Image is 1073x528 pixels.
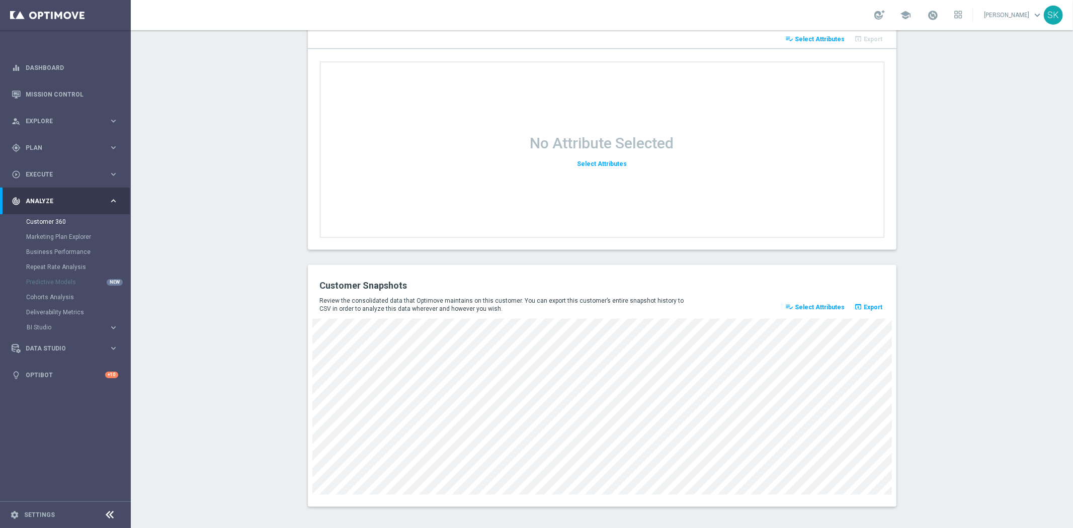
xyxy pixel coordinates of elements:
button: open_in_browser Export [853,300,884,314]
i: track_changes [12,197,21,206]
i: open_in_browser [855,303,863,311]
i: keyboard_arrow_right [109,116,118,126]
span: Select Attributes [795,36,845,43]
button: equalizer Dashboard [11,64,119,72]
i: equalizer [12,63,21,72]
i: playlist_add_check [786,303,794,311]
div: Deliverability Metrics [26,305,130,320]
i: keyboard_arrow_right [109,169,118,179]
span: BI Studio [27,324,99,330]
button: Select Attributes [575,157,628,171]
div: Repeat Rate Analysis [26,259,130,275]
div: Customer 360 [26,214,130,229]
span: Explore [26,118,109,124]
button: BI Studio keyboard_arrow_right [26,323,119,331]
div: Dashboard [12,54,118,81]
div: BI Studio [26,320,130,335]
a: Business Performance [26,248,105,256]
h1: No Attribute Selected [530,134,674,152]
span: Analyze [26,198,109,204]
span: Select Attributes [577,160,627,167]
div: Cohorts Analysis [26,290,130,305]
button: playlist_add_check Select Attributes [784,32,847,46]
div: +10 [105,372,118,378]
button: play_circle_outline Execute keyboard_arrow_right [11,170,119,179]
i: playlist_add_check [786,35,794,43]
span: school [900,10,911,21]
div: Predictive Models [26,275,130,290]
a: Dashboard [26,54,118,81]
div: Analyze [12,197,109,206]
a: Settings [24,512,55,518]
button: lightbulb Optibot +10 [11,371,119,379]
a: Marketing Plan Explorer [26,233,105,241]
i: keyboard_arrow_right [109,143,118,152]
div: SK [1044,6,1063,25]
button: Mission Control [11,91,119,99]
div: Business Performance [26,244,130,259]
i: person_search [12,117,21,126]
button: track_changes Analyze keyboard_arrow_right [11,197,119,205]
h2: Customer Snapshots [320,280,595,292]
div: Explore [12,117,109,126]
a: [PERSON_NAME]keyboard_arrow_down [983,8,1044,23]
i: lightbulb [12,371,21,380]
i: settings [10,510,19,519]
button: Data Studio keyboard_arrow_right [11,344,119,353]
div: Marketing Plan Explorer [26,229,130,244]
a: Repeat Rate Analysis [26,263,105,271]
span: Plan [26,145,109,151]
i: keyboard_arrow_right [109,323,118,332]
span: Data Studio [26,345,109,351]
span: Select Attributes [795,304,845,311]
p: Review the consolidated data that Optimove maintains on this customer. You can export this custom... [320,297,691,313]
span: Execute [26,171,109,178]
div: Mission Control [12,81,118,108]
button: playlist_add_check Select Attributes [784,300,847,314]
button: person_search Explore keyboard_arrow_right [11,117,119,125]
button: gps_fixed Plan keyboard_arrow_right [11,144,119,152]
a: Deliverability Metrics [26,308,105,316]
a: Optibot [26,362,105,388]
i: play_circle_outline [12,170,21,179]
i: keyboard_arrow_right [109,343,118,353]
span: Export [864,304,883,311]
div: Optibot [12,362,118,388]
i: keyboard_arrow_right [109,196,118,206]
a: Customer 360 [26,218,105,226]
div: Data Studio [12,344,109,353]
div: Plan [12,143,109,152]
div: BI Studio [27,324,109,330]
div: Execute [12,170,109,179]
span: keyboard_arrow_down [1032,10,1043,21]
div: NEW [107,279,123,286]
a: Mission Control [26,81,118,108]
i: gps_fixed [12,143,21,152]
a: Cohorts Analysis [26,293,105,301]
